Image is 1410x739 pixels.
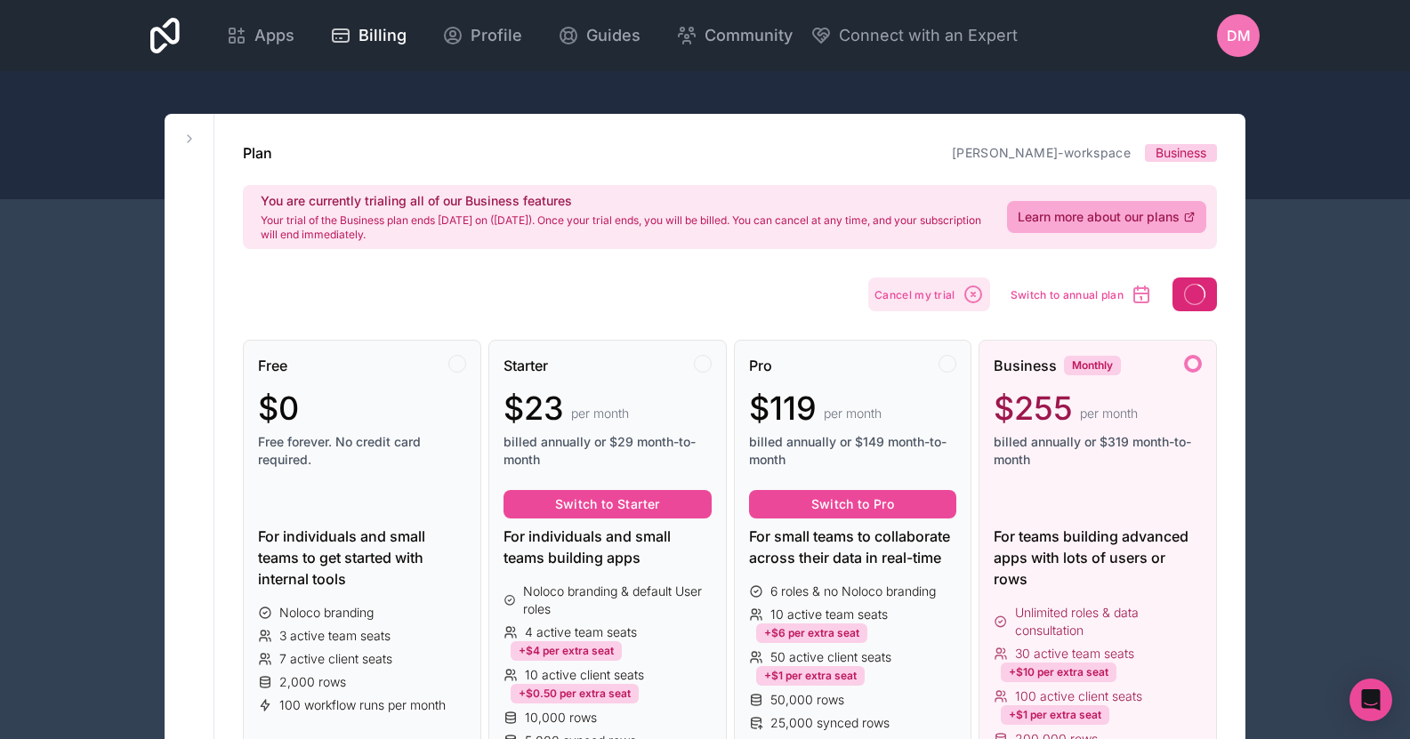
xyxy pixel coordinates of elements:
span: 25,000 synced rows [770,714,890,732]
div: Open Intercom Messenger [1350,679,1392,721]
span: Profile [471,23,522,48]
span: 10 active team seats [770,606,888,623]
span: 7 active client seats [279,650,392,668]
span: Apps [254,23,294,48]
span: Learn more about our plans [1018,208,1180,226]
span: Business [1156,144,1206,162]
span: per month [1080,405,1138,422]
span: $23 [504,390,564,426]
span: billed annually or $319 month-to-month [994,433,1202,469]
span: DM [1227,25,1251,46]
p: Your trial of the Business plan ends [DATE] on ([DATE]). Once your trial ends, you will be billed... [261,213,986,242]
a: Learn more about our plans [1007,201,1206,233]
h2: You are currently trialing all of our Business features [261,192,986,210]
a: Billing [316,16,421,55]
a: Apps [212,16,309,55]
span: per month [824,405,882,422]
span: Free [258,355,287,376]
a: [PERSON_NAME]-workspace [952,145,1131,160]
span: billed annually or $29 month-to-month [504,433,712,469]
button: Switch to Starter [504,490,712,518]
span: billed annually or $149 month-to-month [749,433,957,469]
div: +$6 per extra seat [756,623,867,643]
div: Monthly [1064,356,1121,375]
span: $119 [749,390,817,426]
span: 100 workflow runs per month [279,696,446,714]
span: $0 [258,390,299,426]
div: +$10 per extra seat [1001,663,1116,682]
span: 3 active team seats [279,627,391,645]
span: 50,000 rows [770,691,844,709]
div: +$0.50 per extra seat [511,684,639,703]
div: For small teams to collaborate across their data in real-time [749,526,957,568]
div: For individuals and small teams building apps [504,526,712,568]
span: Free forever. No credit card required. [258,433,466,469]
span: per month [571,405,629,422]
span: Noloco branding & default User roles [523,582,711,618]
span: 30 active team seats [1015,645,1134,663]
span: Cancel my trial [874,288,955,301]
span: Guides [586,23,641,48]
span: 4 active team seats [525,623,637,641]
span: $255 [994,390,1073,426]
div: +$1 per extra seat [1001,705,1109,725]
h1: Plan [243,142,272,164]
button: Connect with an Expert [810,23,1018,48]
button: Switch to Pro [749,490,957,518]
div: +$1 per extra seat [756,666,865,686]
span: Billing [359,23,407,48]
span: Business [994,355,1057,376]
span: 10,000 rows [525,709,597,727]
span: Community [705,23,793,48]
span: 50 active client seats [770,648,891,666]
span: 100 active client seats [1015,687,1142,705]
div: For teams building advanced apps with lots of users or rows [994,526,1202,590]
span: Starter [504,355,548,376]
span: Unlimited roles & data consultation [1015,604,1202,639]
div: For individuals and small teams to get started with internal tools [258,526,466,590]
span: Pro [749,355,772,376]
div: +$4 per extra seat [511,641,622,661]
a: Community [662,16,807,55]
button: Cancel my trial [868,277,990,311]
button: Switch to annual plan [1004,277,1158,311]
span: 10 active client seats [525,666,644,684]
span: Connect with an Expert [839,23,1018,48]
span: 2,000 rows [279,673,346,691]
a: Profile [428,16,536,55]
span: Noloco branding [279,604,374,622]
span: Switch to annual plan [1011,288,1124,301]
a: Guides [544,16,655,55]
span: 6 roles & no Noloco branding [770,582,936,600]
